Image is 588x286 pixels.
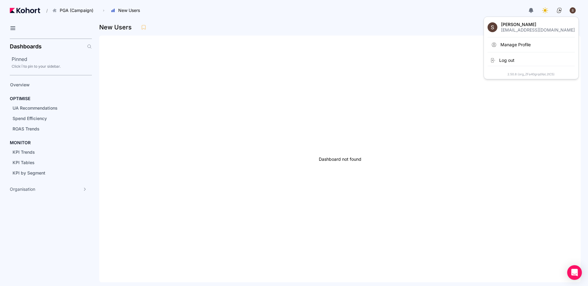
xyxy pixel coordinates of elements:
[319,156,361,162] span: Dashboard not found
[13,105,58,111] span: UA Recommendations
[10,186,35,192] span: Organisation
[10,148,81,157] a: KPI Trends
[567,265,582,280] div: Open Intercom Messenger
[13,126,40,131] span: ROAS Trends
[10,124,81,134] a: ROAS Trends
[99,24,135,30] h3: New Users
[10,103,81,113] a: UA Recommendations
[13,149,35,155] span: KPI Trends
[41,7,48,14] span: /
[102,8,106,13] span: ›
[556,7,562,13] img: logo_ConcreteSoftwareLogo_20230810134128192030.png
[8,80,81,89] a: Overview
[13,116,47,121] span: Spend Efficiency
[13,170,45,175] span: KPI by Segment
[500,42,531,48] span: Manage Profile
[12,55,92,63] h2: Pinned
[10,114,81,123] a: Spend Efficiency
[107,5,146,16] button: New Users
[10,96,30,102] h4: OPTIMISE
[12,64,92,69] div: Click to pin to your sidebar.
[10,44,42,49] h2: Dashboards
[10,168,81,178] a: KPI by Segment
[118,7,140,13] span: New Users
[501,22,575,27] h3: [PERSON_NAME]
[499,57,514,63] span: Log out
[10,158,81,167] a: KPI Tables
[10,140,31,146] h4: MONITOR
[49,5,100,16] button: PGA (Campaign)
[13,160,35,165] span: KPI Tables
[501,28,575,32] p: [EMAIL_ADDRESS][DOMAIN_NAME]
[488,66,575,77] div: 2.50.8 (org_ZFa40grqdXaL2tC5)
[10,8,40,13] img: Kohort logo
[10,82,30,87] span: Overview
[60,7,93,13] span: PGA (Campaign)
